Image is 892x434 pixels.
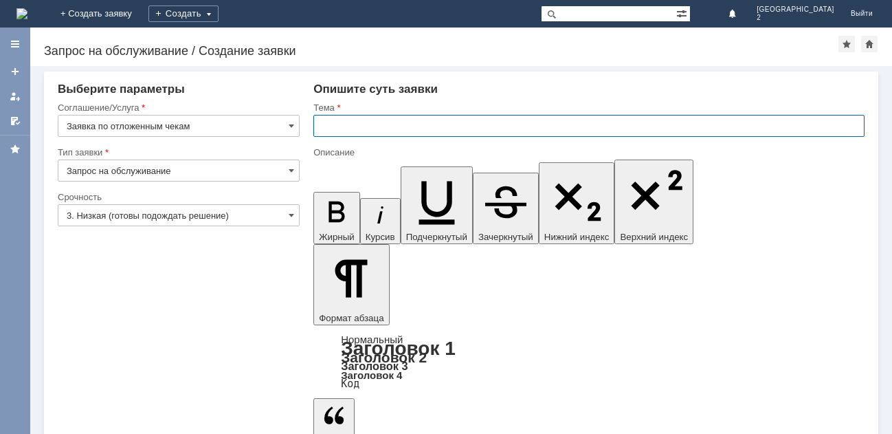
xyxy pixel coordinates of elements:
a: Заголовок 2 [341,349,427,365]
span: Нижний индекс [544,232,610,242]
span: Расширенный поиск [676,6,690,19]
a: Заголовок 4 [341,369,402,381]
button: Курсив [360,198,401,244]
a: Мои заявки [4,85,26,107]
div: Срочность [58,193,297,202]
span: Формат абзаца [319,313,383,323]
button: Верхний индекс [614,160,693,244]
span: [GEOGRAPHIC_DATA] [757,6,834,14]
a: Нормальный [341,334,403,345]
div: Тип заявки [58,148,297,157]
span: Зачеркнутый [478,232,533,242]
button: Зачеркнутый [473,173,539,244]
span: 2 [757,14,834,22]
div: Создать [148,6,219,22]
a: Заголовок 1 [341,338,456,359]
a: Перейти на домашнюю страницу [16,8,27,19]
div: Добавить в избранное [838,36,855,52]
a: Создать заявку [4,61,26,83]
button: Жирный [313,192,360,244]
button: Нижний индекс [539,162,615,244]
a: Заголовок 3 [341,360,408,372]
div: Запрос на обслуживание / Создание заявки [44,44,838,58]
img: logo [16,8,27,19]
button: Подчеркнутый [401,166,473,244]
div: Формат абзаца [313,335,865,389]
div: Описание [313,148,862,157]
span: Верхний индекс [620,232,688,242]
span: Опишите суть заявки [313,83,438,96]
div: Сделать домашней страницей [861,36,878,52]
a: Код [341,378,359,390]
a: Мои согласования [4,110,26,132]
div: Тема [313,103,862,112]
span: Жирный [319,232,355,242]
button: Формат абзаца [313,244,389,325]
span: Курсив [366,232,395,242]
div: Соглашение/Услуга [58,103,297,112]
span: Подчеркнутый [406,232,467,242]
span: Выберите параметры [58,83,185,96]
